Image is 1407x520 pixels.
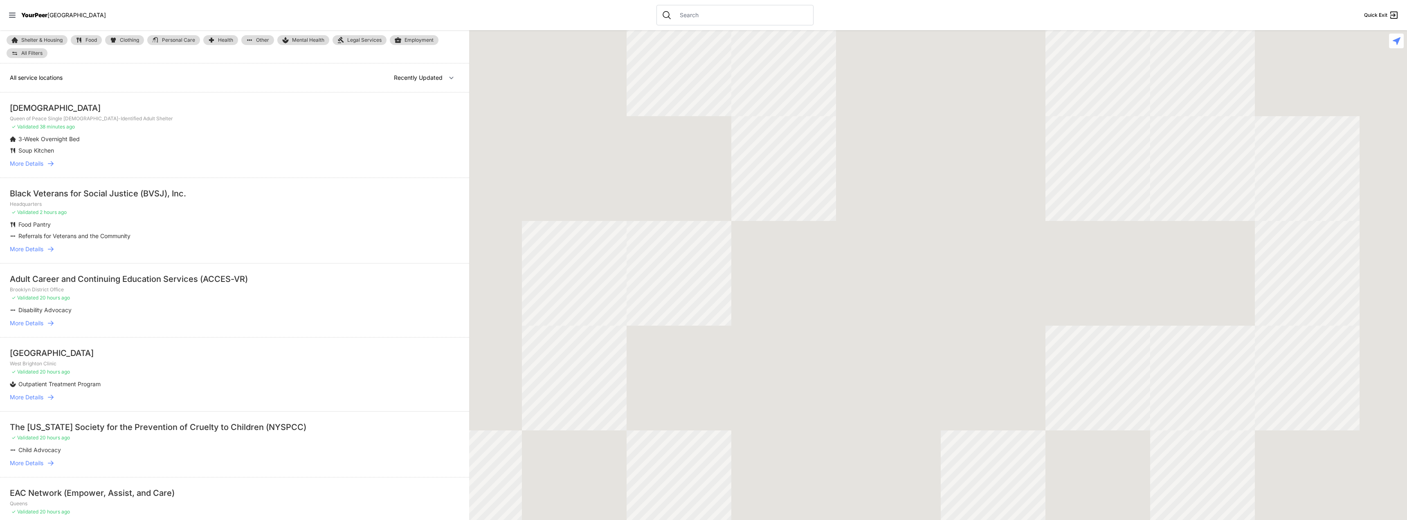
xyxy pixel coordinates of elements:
span: Food [85,38,97,43]
span: Food Pantry [18,221,51,228]
a: Clothing [105,35,144,45]
a: YourPeer[GEOGRAPHIC_DATA] [21,13,106,18]
div: The [US_STATE] Society for the Prevention of Cruelty to Children (NYSPCC) [10,421,459,433]
span: Disability Advocacy [18,306,72,313]
div: EAC Network (Empower, Assist, and Care) [10,487,459,499]
span: Mental Health [292,37,324,43]
span: 38 minutes ago [40,124,75,130]
p: Brooklyn District Office [10,286,459,293]
span: Quick Exit [1364,12,1387,18]
span: Legal Services [347,37,382,43]
span: ✓ Validated [11,369,38,375]
span: All Filters [21,51,43,56]
span: Personal Care [162,38,195,43]
span: 20 hours ago [40,434,70,441]
span: ✓ Validated [11,434,38,441]
span: More Details [10,319,43,327]
span: YourPeer [21,11,47,18]
p: West Brighton Clinic [10,360,459,367]
span: 20 hours ago [40,509,70,515]
a: More Details [10,245,459,253]
a: Personal Care [147,35,200,45]
span: ✓ Validated [11,209,38,215]
p: Queens [10,500,459,507]
input: Search [675,11,808,19]
div: Adult Career and Continuing Education Services (ACCES-VR) [10,273,459,285]
a: Food [71,35,102,45]
a: More Details [10,319,459,327]
span: Outpatient Treatment Program [18,380,101,387]
div: [DEMOGRAPHIC_DATA] [10,102,459,114]
span: [GEOGRAPHIC_DATA] [47,11,106,18]
a: Legal Services [333,35,387,45]
span: More Details [10,160,43,168]
span: 20 hours ago [40,295,70,301]
span: More Details [10,459,43,467]
span: Soup Kitchen [18,147,54,154]
span: 2 hours ago [40,209,67,215]
span: Clothing [120,38,139,43]
a: More Details [10,459,459,467]
span: ✓ Validated [11,295,38,301]
span: Employment [405,37,434,43]
span: More Details [10,393,43,401]
span: More Details [10,245,43,253]
a: Employment [390,35,438,45]
a: Quick Exit [1364,10,1399,20]
span: Child Advocacy [18,446,61,453]
a: Other [241,35,274,45]
p: Queen of Peace Single [DEMOGRAPHIC_DATA]-Identified Adult Shelter [10,115,459,122]
span: All service locations [10,74,63,81]
span: Other [256,38,269,43]
a: More Details [10,160,459,168]
a: All Filters [7,48,47,58]
div: [GEOGRAPHIC_DATA] [10,347,459,359]
div: Black Veterans for Social Justice (BVSJ), Inc. [10,188,459,199]
span: Referrals for Veterans and the Community [18,232,130,239]
span: 3-Week Overnight Bed [18,135,80,142]
span: 20 hours ago [40,369,70,375]
span: ✓ Validated [11,509,38,515]
a: Shelter & Housing [7,35,67,45]
a: Health [203,35,238,45]
p: Headquarters [10,201,459,207]
span: Health [218,38,233,43]
a: More Details [10,393,459,401]
a: Mental Health [277,35,329,45]
span: Shelter & Housing [21,38,63,43]
span: ✓ Validated [11,124,38,130]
